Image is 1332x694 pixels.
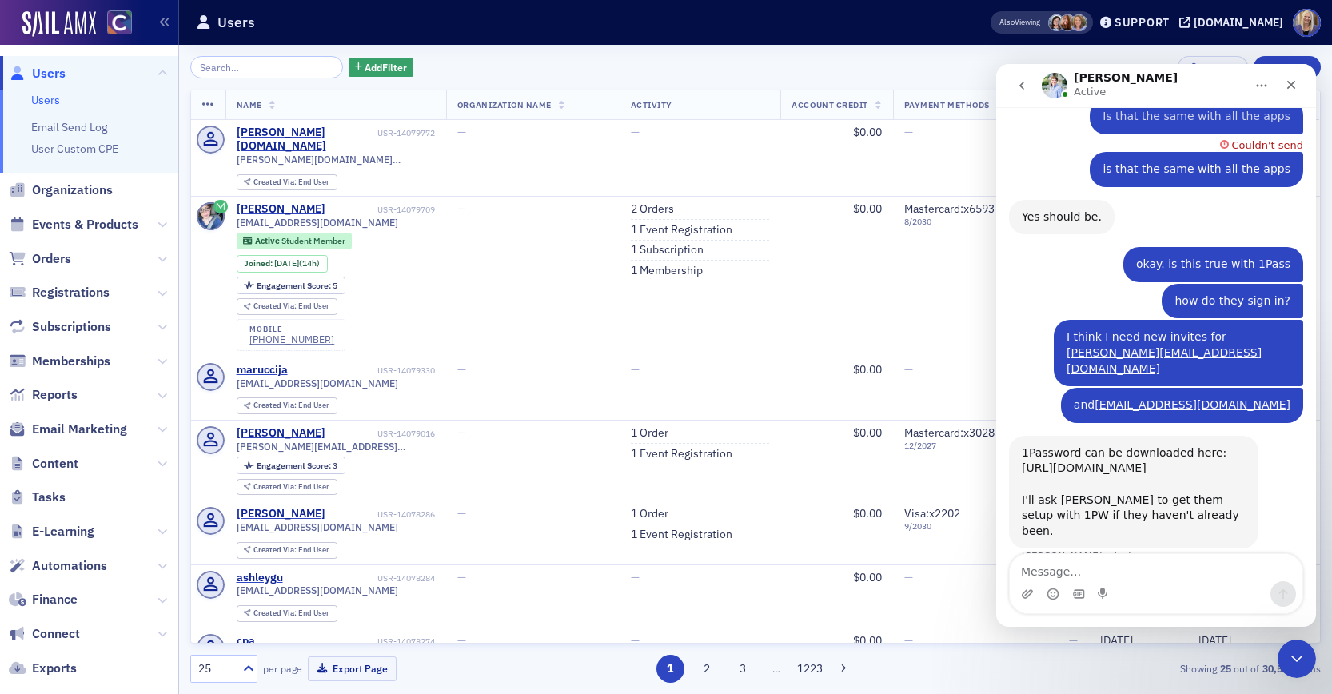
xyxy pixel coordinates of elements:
div: 3 [257,461,337,470]
div: End User [253,483,329,492]
a: Email Send Log [31,120,107,134]
a: Subscriptions [9,318,111,336]
div: Created Via: End User [237,479,337,496]
a: Registrations [9,284,110,301]
span: Memberships [32,353,110,370]
span: — [457,362,466,377]
div: USR-14079709 [328,205,435,215]
span: Orders [32,250,71,268]
span: Mastercard : x6593 [904,201,995,216]
a: Organizations [9,181,113,199]
span: Payment Methods [904,99,990,110]
span: — [457,201,466,216]
div: Support [1115,15,1170,30]
span: Activity [631,99,672,110]
span: [PERSON_NAME][EMAIL_ADDRESS][PERSON_NAME][DOMAIN_NAME] [237,441,435,453]
span: Exports [32,660,77,677]
span: Active [255,235,281,246]
span: Visa : x2202 [904,506,960,520]
button: 1 [656,655,684,683]
span: 9 / 2030 [904,521,995,532]
span: Finance [32,591,78,608]
a: Email Marketing [9,421,127,438]
div: USR-14079772 [377,128,435,138]
span: 8 / 2030 [904,217,995,227]
span: Kelli Davis [1071,14,1087,31]
a: [PERSON_NAME] [237,426,325,441]
span: Tasks [32,489,66,506]
a: Exports [9,660,77,677]
div: USR-14079330 [290,365,435,376]
strong: 30,571 [1259,661,1296,676]
div: Created Via: End User [237,298,337,315]
span: Created Via : [253,481,298,492]
span: Registrations [32,284,110,301]
button: AddFilter [349,58,414,78]
span: — [904,362,913,377]
a: 1 Event Registration [631,528,732,542]
button: Export [1178,56,1247,78]
div: USR-14079016 [328,429,435,439]
div: Joined: 2025-10-15 00:00:00 [237,255,328,273]
span: Users [32,65,66,82]
button: [DOMAIN_NAME] [1179,17,1289,28]
a: [PERSON_NAME][DOMAIN_NAME] [237,126,375,154]
a: Reports [9,386,78,404]
img: SailAMX [22,11,96,37]
div: [PERSON_NAME] [237,202,325,217]
span: Add Filter [365,60,407,74]
div: mobile [249,325,334,334]
span: Created Via : [253,608,298,618]
span: [DATE] [1100,633,1133,648]
span: Automations [32,557,107,575]
a: 1 Subscription [631,243,704,257]
a: E-Learning [9,523,94,540]
img: SailAMX [107,10,132,35]
div: Created Via: End User [237,397,337,414]
div: USR-14078286 [328,509,435,520]
a: maruccija [237,363,288,377]
div: Active: Active: Student Member [237,233,353,249]
div: [PERSON_NAME] [237,507,325,521]
span: Created Via : [253,400,298,410]
span: — [904,570,913,584]
button: 3 [729,655,757,683]
a: cpa [237,634,255,648]
span: [EMAIL_ADDRESS][DOMAIN_NAME] [237,217,398,229]
span: Organizations [32,181,113,199]
input: Search… [190,56,343,78]
div: Created Via: End User [237,605,337,622]
span: Profile [1293,9,1321,37]
span: — [631,125,640,139]
a: Finance [9,591,78,608]
span: — [457,125,466,139]
span: [EMAIL_ADDRESS][DOMAIN_NAME] [237,584,398,596]
span: 12 / 2027 [904,441,995,451]
span: — [631,570,640,584]
span: Events & Products [32,216,138,233]
span: Organization Name [457,99,552,110]
button: 2 [692,655,720,683]
a: Content [9,455,78,473]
